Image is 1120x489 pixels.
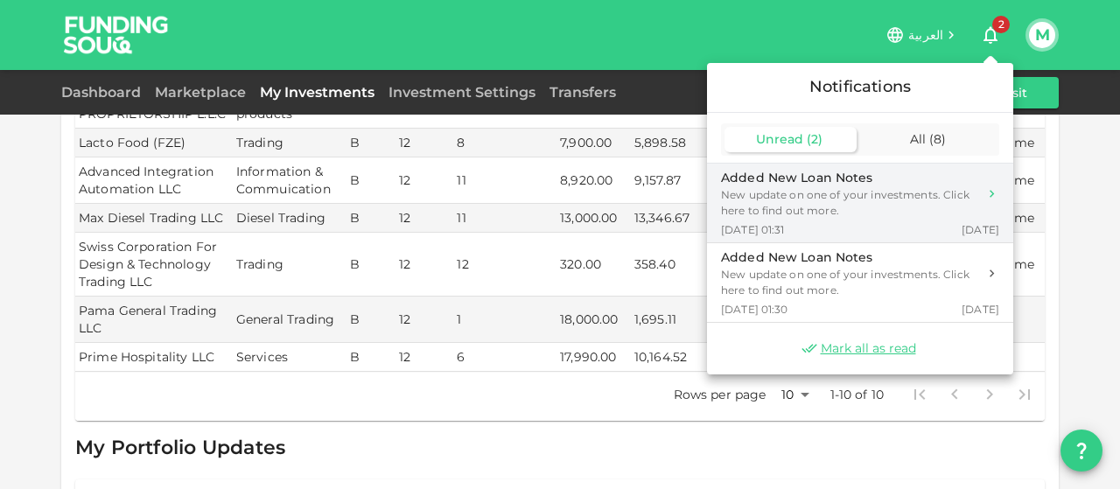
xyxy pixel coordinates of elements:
span: ( 2 ) [807,131,822,147]
span: Unread [756,131,803,147]
span: Notifications [809,77,911,96]
div: Added New Loan Notes [721,169,977,187]
div: New update on one of your investments. Click here to find out more. [721,267,977,298]
div: New update on one of your investments. Click here to find out more. [721,187,977,219]
span: [DATE] 01:30 [721,302,788,317]
span: [DATE] 01:31 [721,222,785,237]
span: [DATE] [962,302,999,317]
span: Mark all as read [821,340,916,357]
span: All [910,131,926,147]
span: [DATE] [962,222,999,237]
span: ( 8 ) [929,131,946,147]
div: Added New Loan Notes [721,248,977,267]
